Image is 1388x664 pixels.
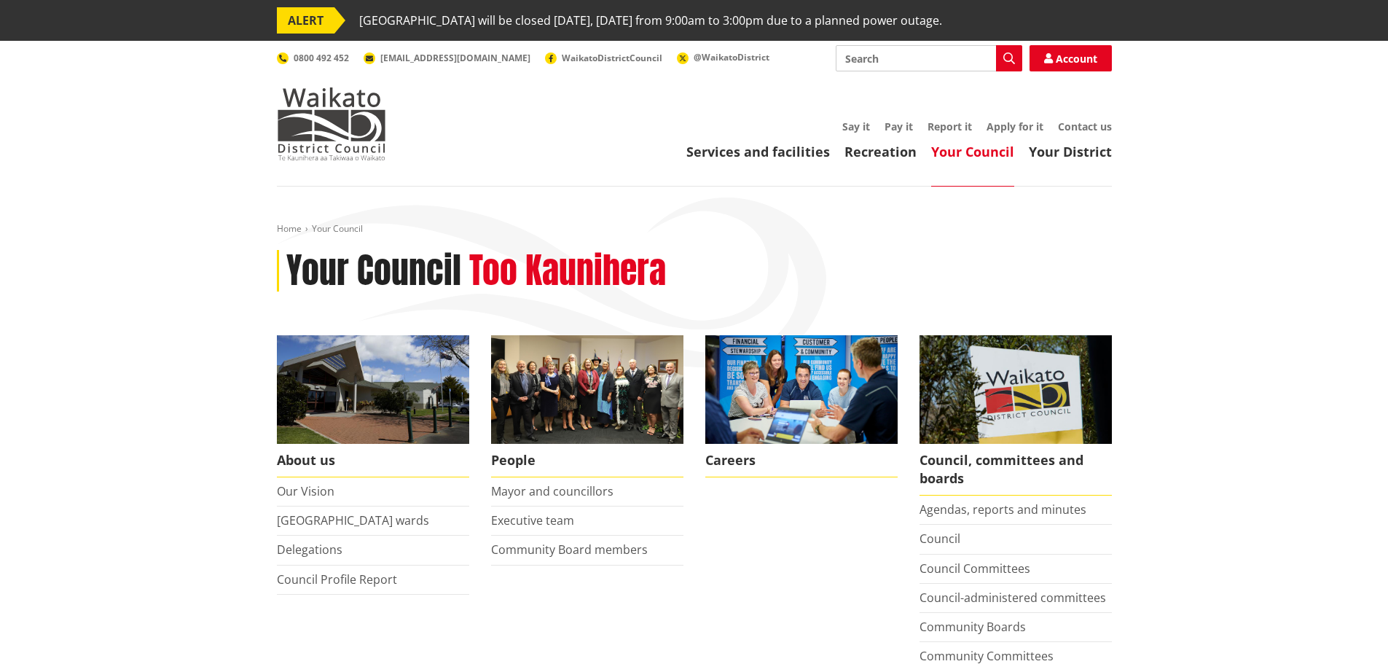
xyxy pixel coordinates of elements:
a: @WaikatoDistrict [677,51,769,63]
a: Report it [928,120,972,133]
a: [EMAIL_ADDRESS][DOMAIN_NAME] [364,52,530,64]
a: Recreation [844,143,917,160]
a: Services and facilities [686,143,830,160]
span: People [491,444,683,477]
a: Careers [705,335,898,477]
a: Council-administered committees [920,590,1106,606]
img: Waikato District Council - Te Kaunihera aa Takiwaa o Waikato [277,87,386,160]
a: Account [1030,45,1112,71]
a: Council Committees [920,561,1030,577]
span: Council, committees and boards [920,444,1112,496]
h1: Your Council [286,250,461,292]
img: WDC Building 0015 [277,335,469,444]
a: 0800 492 452 [277,52,349,64]
h2: Too Kaunihera [469,250,666,292]
a: WDC Building 0015 About us [277,335,469,477]
span: [GEOGRAPHIC_DATA] will be closed [DATE], [DATE] from 9:00am to 3:00pm due to a planned power outage. [359,7,942,34]
a: Contact us [1058,120,1112,133]
nav: breadcrumb [277,223,1112,235]
a: Your Council [931,143,1014,160]
a: Apply for it [987,120,1043,133]
a: Your District [1029,143,1112,160]
span: Your Council [312,222,363,235]
a: Waikato-District-Council-sign Council, committees and boards [920,335,1112,496]
span: About us [277,444,469,477]
a: Council Profile Report [277,571,397,587]
a: Community Board members [491,542,648,558]
a: 2022 Council People [491,335,683,477]
a: Community Boards [920,619,1026,635]
a: Delegations [277,542,342,558]
a: Pay it [885,120,913,133]
a: Agendas, reports and minutes [920,501,1086,517]
a: WaikatoDistrictCouncil [545,52,662,64]
a: Our Vision [277,483,334,499]
span: [EMAIL_ADDRESS][DOMAIN_NAME] [380,52,530,64]
span: @WaikatoDistrict [694,51,769,63]
a: Mayor and councillors [491,483,613,499]
input: Search input [836,45,1022,71]
span: ALERT [277,7,334,34]
a: Home [277,222,302,235]
img: 2022 Council [491,335,683,444]
a: [GEOGRAPHIC_DATA] wards [277,512,429,528]
span: Careers [705,444,898,477]
span: WaikatoDistrictCouncil [562,52,662,64]
span: 0800 492 452 [294,52,349,64]
a: Say it [842,120,870,133]
img: Office staff in meeting - Career page [705,335,898,444]
a: Executive team [491,512,574,528]
img: Waikato-District-Council-sign [920,335,1112,444]
a: Community Committees [920,648,1054,664]
a: Council [920,531,960,547]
